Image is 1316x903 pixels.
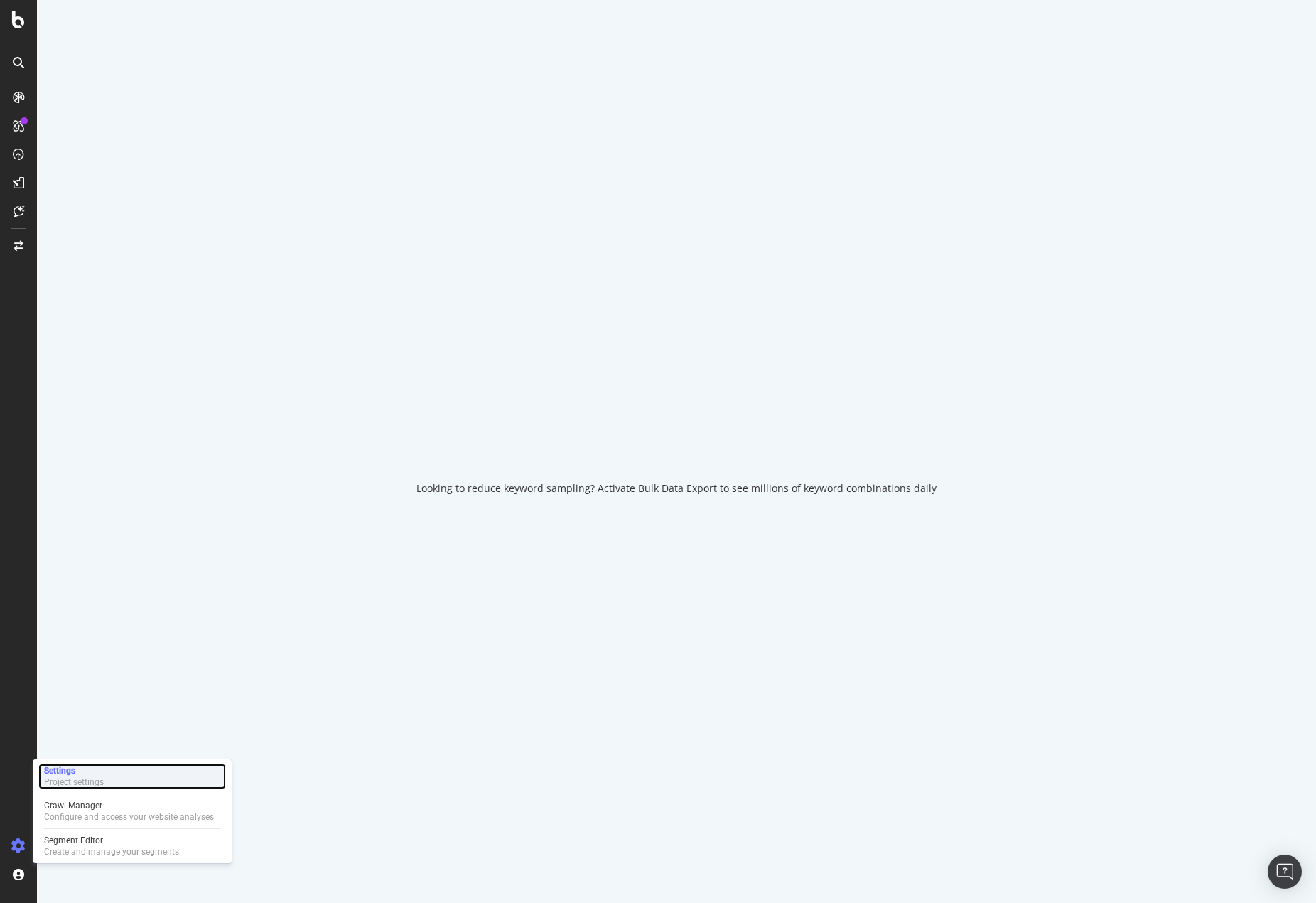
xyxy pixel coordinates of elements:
a: Segment EditorCreate and manage your segments [38,833,226,859]
a: Crawl ManagerConfigure and access your website analyses [38,798,226,824]
div: Segment Editor [44,835,179,846]
div: Looking to reduce keyword sampling? Activate Bulk Data Export to see millions of keyword combinat... [416,481,937,496]
div: Open Intercom Messenger [1268,855,1302,889]
div: Crawl Manager [44,800,214,811]
a: SettingsProject settings [38,764,226,789]
div: animation [625,407,728,459]
div: Settings [44,765,104,776]
div: Configure and access your website analyses [44,811,214,823]
div: Create and manage your segments [44,846,179,857]
div: Project settings [44,776,104,788]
